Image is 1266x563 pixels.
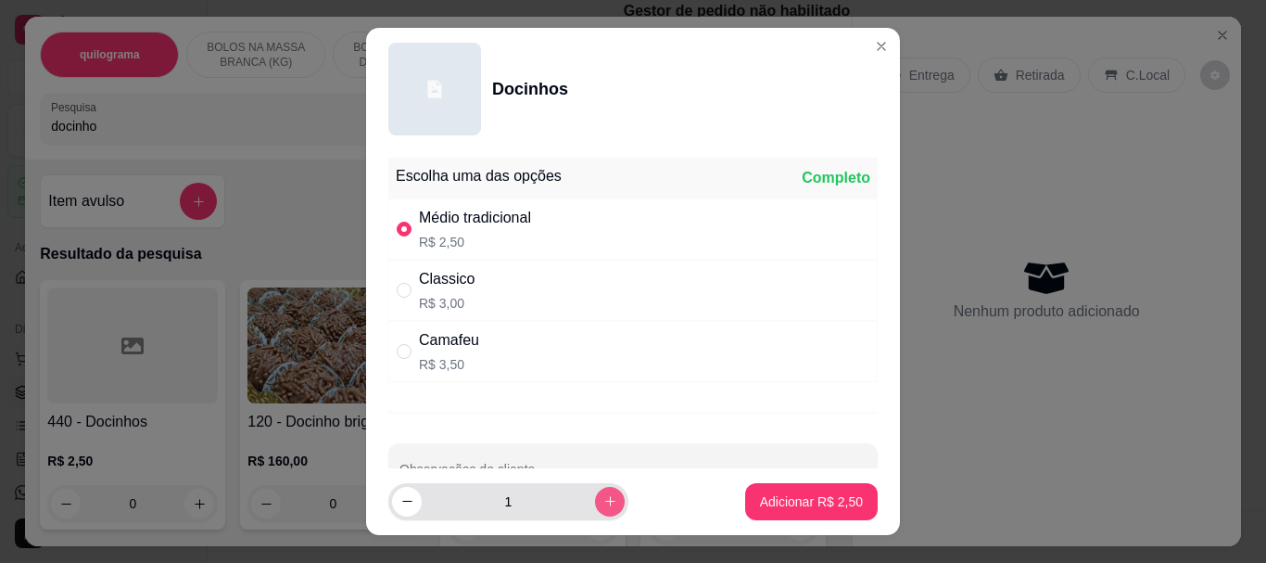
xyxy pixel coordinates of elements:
[595,487,625,517] button: increase-product-quantity
[419,355,479,374] p: R$ 3,50
[399,467,867,486] input: Observações do cliente
[419,294,475,313] p: R$ 3,00
[760,493,863,511] p: Adicionar R$ 2,50
[419,329,479,352] div: Camafeu
[492,76,568,102] div: Docinhos
[867,32,896,61] button: Close
[396,165,562,187] div: Escolha uma das opções
[802,167,870,189] div: Completo
[419,207,531,229] div: Médio tradicional
[419,268,475,290] div: Classico
[745,483,878,520] button: Adicionar R$ 2,50
[392,487,422,517] button: decrease-product-quantity
[419,233,531,251] p: R$ 2,50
